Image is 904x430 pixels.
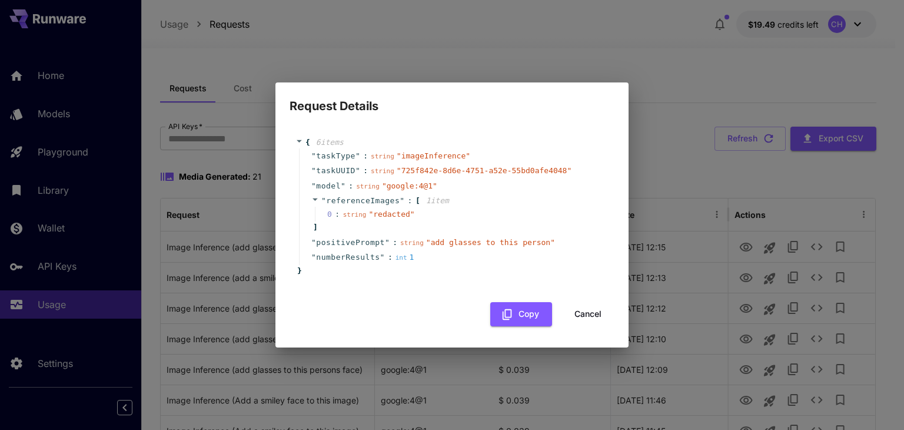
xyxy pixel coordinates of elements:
span: " [311,253,316,262]
h2: Request Details [275,82,629,115]
span: : [393,237,397,249]
span: " 725f842e-8d6e-4751-a52e-55bd0afe4048 " [397,166,571,175]
span: string [371,167,394,175]
span: int [395,254,407,262]
span: : [363,150,368,162]
span: " [311,151,316,160]
span: } [295,265,302,277]
div: 1 [395,252,414,263]
span: " [341,181,345,190]
span: model [316,180,341,192]
span: taskUUID [316,165,355,177]
span: " [355,166,360,175]
span: " [400,196,404,205]
span: string [371,153,394,160]
button: Copy [490,302,552,326]
span: " redacted " [368,210,414,219]
span: { [305,137,310,148]
span: string [343,211,367,219]
span: string [356,183,380,190]
span: " google:4@1 " [382,181,437,190]
span: " [385,238,390,247]
div: : [335,209,340,220]
span: ] [311,221,318,233]
span: [ [416,195,420,207]
span: " [311,181,316,190]
span: " add glasses to this person " [426,238,555,247]
span: : [408,195,413,207]
span: " [380,253,385,262]
span: : [348,180,353,192]
span: referenceImages [326,196,400,205]
span: " imageInference " [397,151,470,160]
span: string [400,239,424,247]
span: 1 item [426,196,449,205]
span: : [388,252,393,263]
span: " [311,238,316,247]
span: 0 [327,209,343,220]
span: " [321,196,326,205]
span: " [311,166,316,175]
span: 6 item s [316,138,344,147]
span: positivePrompt [316,237,385,249]
button: Cancel [561,302,614,326]
span: : [363,165,368,177]
span: numberResults [316,252,380,263]
span: taskType [316,150,355,162]
span: " [355,151,360,160]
